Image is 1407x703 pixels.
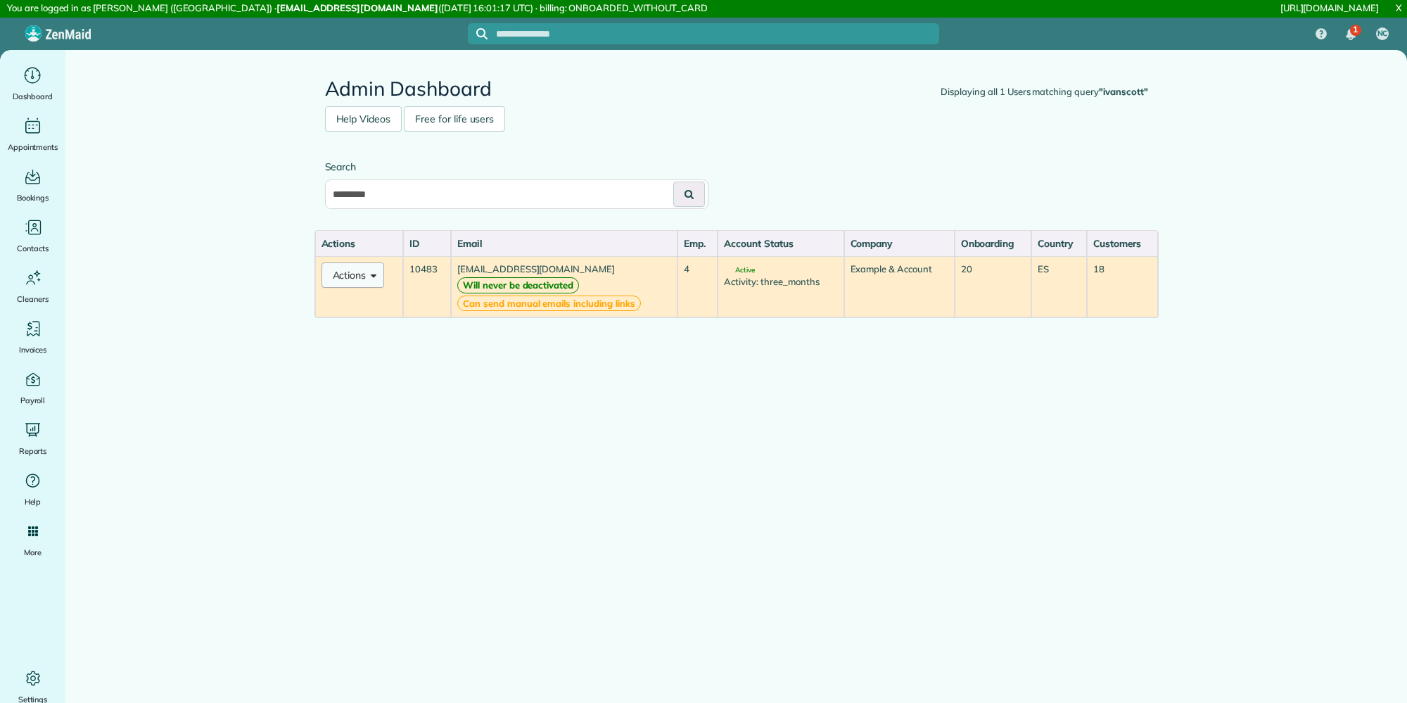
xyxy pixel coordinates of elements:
[1093,236,1151,251] div: Customers
[468,28,488,39] button: Focus search
[25,495,42,509] span: Help
[724,236,837,251] div: Account Status
[6,64,60,103] a: Dashboard
[6,469,60,509] a: Help
[17,292,49,306] span: Cleaners
[1336,19,1365,50] div: 1 unread notifications
[1280,2,1379,13] a: [URL][DOMAIN_NAME]
[325,106,402,132] a: Help Videos
[325,160,708,174] label: Search
[1377,28,1388,39] span: NC
[409,236,445,251] div: ID
[6,368,60,407] a: Payroll
[941,85,1147,99] div: Displaying all 1 Users matching query
[451,256,677,318] td: [EMAIL_ADDRESS][DOMAIN_NAME]
[6,317,60,357] a: Invoices
[17,241,49,255] span: Contacts
[403,256,451,318] td: 10483
[1304,18,1407,50] nav: Main
[1353,24,1358,35] span: 1
[404,106,505,132] a: Free for life users
[321,236,397,251] div: Actions
[6,419,60,458] a: Reports
[1038,236,1081,251] div: Country
[684,236,711,251] div: Emp.
[24,545,42,559] span: More
[457,296,641,312] strong: Can send manual emails including links
[19,343,47,357] span: Invoices
[955,256,1031,318] td: 20
[6,216,60,255] a: Contacts
[19,444,47,458] span: Reports
[6,115,60,154] a: Appointments
[724,275,837,289] div: Activity: three_months
[1087,256,1157,318] td: 18
[1099,86,1148,97] strong: "ivanscott"
[321,262,385,288] button: Actions
[276,2,438,13] strong: [EMAIL_ADDRESS][DOMAIN_NAME]
[1031,256,1087,318] td: ES
[851,236,948,251] div: Company
[13,89,53,103] span: Dashboard
[677,256,718,318] td: 4
[457,277,579,293] strong: Will never be deactivated
[961,236,1025,251] div: Onboarding
[8,140,58,154] span: Appointments
[724,267,755,274] span: Active
[17,191,49,205] span: Bookings
[20,393,46,407] span: Payroll
[6,165,60,205] a: Bookings
[325,78,1148,100] h2: Admin Dashboard
[476,28,488,39] svg: Focus search
[457,236,671,251] div: Email
[844,256,955,318] td: Example & Account
[6,267,60,306] a: Cleaners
